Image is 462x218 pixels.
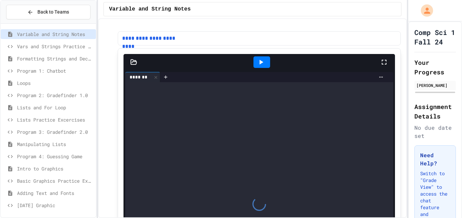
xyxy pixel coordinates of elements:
[37,8,69,16] span: Back to Teams
[17,128,93,135] span: Program 3: Gradefinder 2.0
[17,92,93,99] span: Program 2: Gradefinder 1.0
[17,141,93,148] span: Manipulating Lists
[17,55,93,62] span: Formatting Strings and Decision Block Notes
[414,3,435,18] div: My Account
[6,5,90,19] button: Back to Teams
[17,43,93,50] span: Vars and Strings Practice Exercise
[17,79,93,87] span: Loops
[17,116,93,123] span: Lists Practice Excercises
[414,102,456,121] h2: Assignment Details
[17,31,93,38] span: Variable and String Notes
[17,104,93,111] span: Lists and For Loop
[414,124,456,140] div: No due date set
[17,177,93,184] span: Basic Graphics Practice Excercise
[17,67,93,74] span: Program 1: Chatbot
[17,165,93,172] span: Intro to Graphics
[414,28,456,47] h1: Comp Sci 1 Fall 24
[420,151,450,167] h3: Need Help?
[17,153,93,160] span: Program 4: Guessing Game
[414,58,456,77] h2: Your Progress
[17,202,93,209] span: [DATE] Graphic
[17,189,93,197] span: Adding Text and Fonts
[416,82,454,88] div: [PERSON_NAME]
[109,5,191,13] span: Variable and String Notes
